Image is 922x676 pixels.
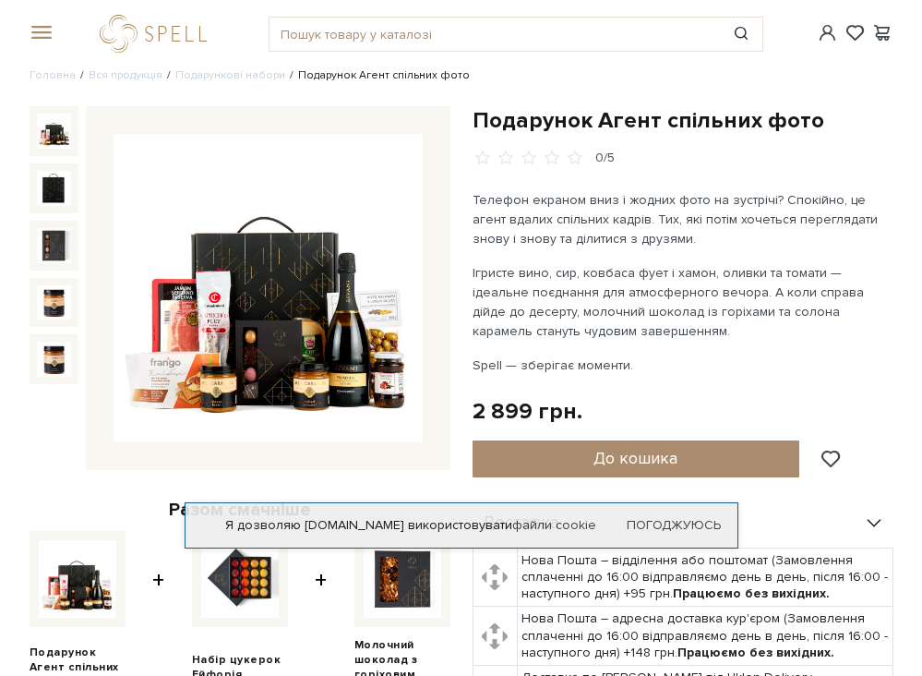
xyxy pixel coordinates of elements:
[473,356,893,375] p: Spell — зберігає моменти.
[593,448,677,468] span: До кошика
[720,18,762,51] button: Пошук товару у каталозі
[595,150,615,167] div: 0/5
[30,68,76,82] a: Головна
[473,397,582,426] div: 2 899 грн.
[186,517,737,534] div: Я дозволяю [DOMAIN_NAME] використовувати
[201,540,279,618] img: Набір цукерок Ейфорія
[100,15,215,53] a: logo
[39,540,116,618] img: Подарунок Агент спільних фото
[517,548,892,607] td: Нова Пошта – відділення або поштомат (Замовлення сплаченні до 16:00 відправляємо день в день, піс...
[37,171,72,206] img: Подарунок Агент спільних фото
[677,645,834,660] b: Працюємо без вихідних.
[364,540,441,618] img: Молочний шоколад з горіховим асорті
[285,67,470,84] li: Подарунок Агент спільних фото
[114,134,422,442] img: Подарунок Агент спільних фото
[627,517,721,534] a: Погоджуюсь
[473,441,800,477] button: До кошика
[517,607,892,666] td: Нова Пошта – адресна доставка кур'єром (Замовлення сплаченні до 16:00 відправляємо день в день, п...
[673,585,830,601] b: Працюємо без вихідних.
[37,285,72,320] img: Подарунок Агент спільних фото
[473,106,893,135] h1: Подарунок Агент спільних фото
[473,190,893,248] p: Телефон екраном вниз і жодних фото на зустрічі? Спокійно, це агент вдалих спільних кадрів. Тих, я...
[269,18,720,51] input: Пошук товару у каталозі
[37,228,72,263] img: Подарунок Агент спільних фото
[175,68,285,82] a: Подарункові набори
[30,498,450,522] div: Разом смачніше
[473,263,893,341] p: Ігристе вино, сир, ковбаса фует і хамон, оливки та томати — ідеальне поєднання для атмосферного в...
[512,517,596,533] a: файли cookie
[89,68,162,82] a: Вся продукція
[37,114,72,149] img: Подарунок Агент спільних фото
[37,342,72,377] img: Подарунок Агент спільних фото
